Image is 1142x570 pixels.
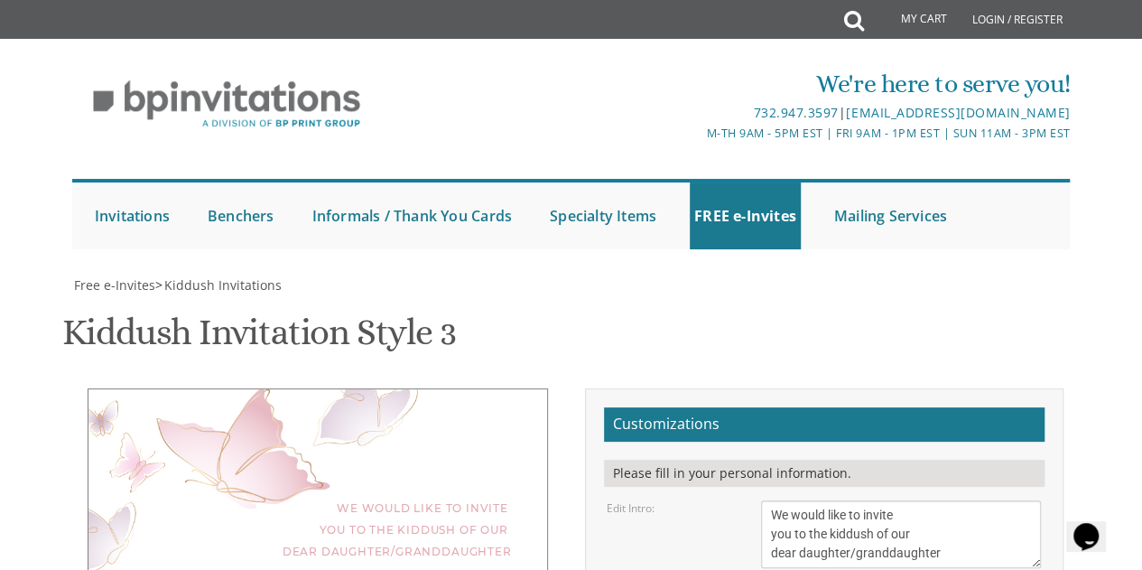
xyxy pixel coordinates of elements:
a: Invitations [90,182,174,249]
span: > [155,276,282,294]
textarea: We would like to invite you to the kiddush of our dear daughter/granddaughter [761,500,1042,568]
a: [EMAIL_ADDRESS][DOMAIN_NAME] [846,104,1070,121]
a: FREE e-Invites [690,182,801,249]
a: 732.947.3597 [754,104,839,121]
a: Mailing Services [830,182,952,249]
h2: Customizations [604,407,1045,442]
div: Please fill in your personal information. [604,460,1045,487]
a: Benchers [203,182,279,249]
label: Edit Intro: [607,500,655,516]
div: M-Th 9am - 5pm EST | Fri 9am - 1pm EST | Sun 11am - 3pm EST [405,124,1070,143]
img: BP Invitation Loft [72,67,382,142]
a: Informals / Thank You Cards [308,182,516,249]
a: Kiddush Invitations [162,276,282,294]
a: My Cart [862,2,960,38]
div: We're here to serve you! [405,66,1070,102]
h1: Kiddush Invitation Style 3 [62,313,456,366]
iframe: chat widget [1066,498,1124,552]
span: Kiddush Invitations [164,276,282,294]
div: We would like to invite you to the kiddush of our dear daughter/granddaughter [125,498,511,563]
a: Specialty Items [545,182,661,249]
div: | [405,102,1070,124]
span: Free e-Invites [74,276,155,294]
a: Free e-Invites [72,276,155,294]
